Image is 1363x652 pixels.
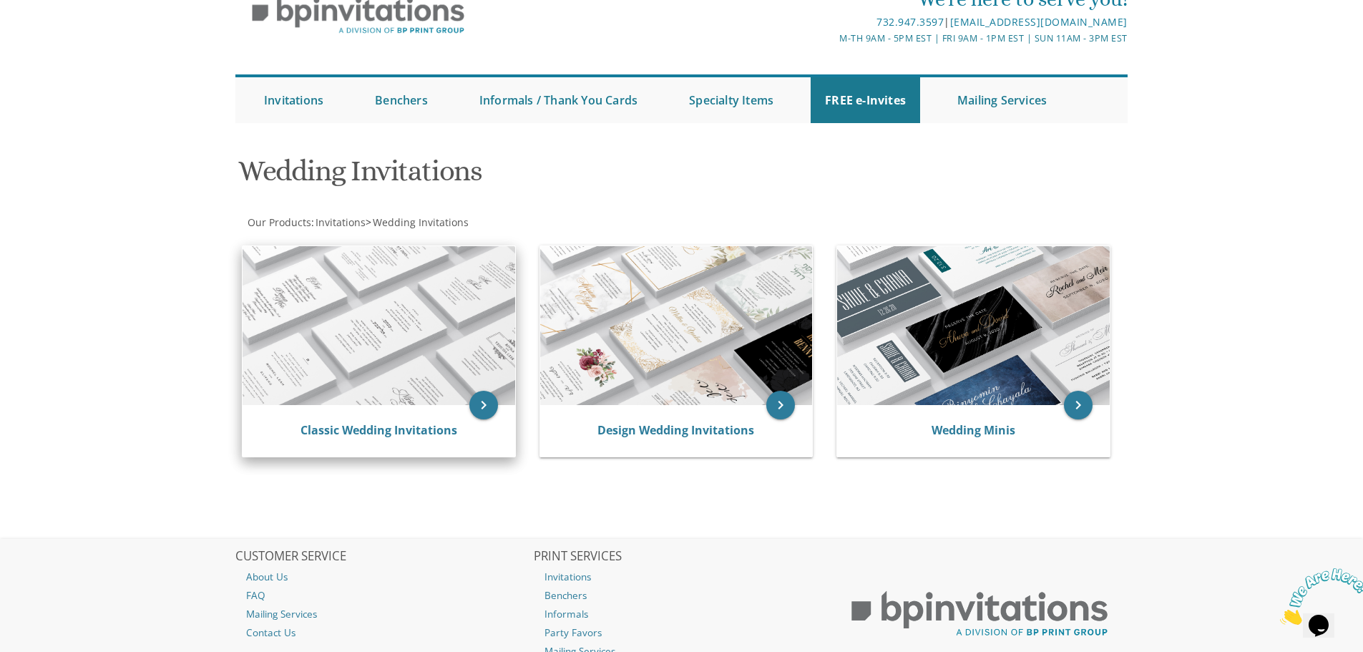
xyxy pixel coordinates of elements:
a: Our Products [246,215,311,229]
img: Design Wedding Invitations [540,246,813,405]
h1: Wedding Invitations [238,155,822,198]
h2: CUSTOMER SERVICE [235,550,532,564]
h2: PRINT SERVICES [534,550,830,564]
a: Wedding Invitations [371,215,469,229]
div: M-Th 9am - 5pm EST | Fri 9am - 1pm EST | Sun 11am - 3pm EST [534,31,1128,46]
a: Mailing Services [943,77,1061,123]
span: Wedding Invitations [373,215,469,229]
a: FREE e-Invites [811,77,920,123]
span: > [366,215,469,229]
a: Invitations [534,568,830,586]
a: [EMAIL_ADDRESS][DOMAIN_NAME] [950,15,1128,29]
img: Classic Wedding Invitations [243,246,515,405]
a: Contact Us [235,623,532,642]
a: 732.947.3597 [876,15,944,29]
a: Benchers [361,77,442,123]
a: FAQ [235,586,532,605]
img: BP Print Group [831,578,1128,650]
a: Invitations [250,77,338,123]
a: Design Wedding Invitations [597,422,754,438]
a: Party Favors [534,623,830,642]
a: Informals / Thank You Cards [465,77,652,123]
a: Informals [534,605,830,623]
a: Benchers [534,586,830,605]
a: Wedding Minis [932,422,1015,438]
a: Mailing Services [235,605,532,623]
iframe: chat widget [1274,563,1363,631]
a: keyboard_arrow_right [469,391,498,419]
img: Chat attention grabber [6,6,94,62]
div: : [235,215,682,230]
a: keyboard_arrow_right [1064,391,1093,419]
a: Specialty Items [675,77,788,123]
a: keyboard_arrow_right [766,391,795,419]
a: About Us [235,568,532,586]
div: | [534,14,1128,31]
a: Classic Wedding Invitations [301,422,457,438]
a: Invitations [314,215,366,229]
span: Invitations [316,215,366,229]
img: Wedding Minis [837,246,1110,405]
